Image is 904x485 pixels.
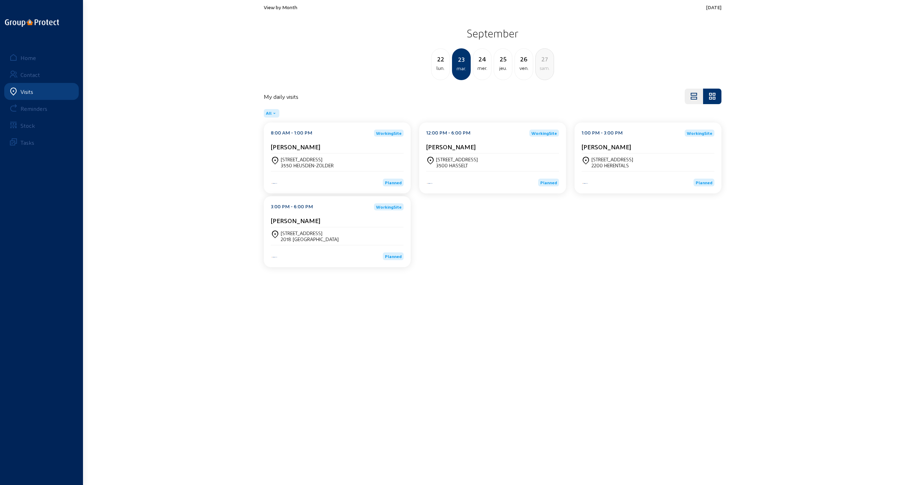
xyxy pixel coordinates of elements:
[453,54,470,64] div: 23
[696,180,712,185] span: Planned
[687,131,712,135] span: WorkingSite
[271,203,313,210] div: 3:00 PM - 6:00 PM
[426,130,470,137] div: 12:00 PM - 6:00 PM
[20,71,40,78] div: Contact
[453,64,470,73] div: mar.
[271,130,312,137] div: 8:00 AM - 1:00 PM
[591,162,633,168] div: 2200 HERENTALS
[4,117,79,134] a: Stock
[432,54,450,64] div: 22
[264,4,297,10] span: View by Month
[271,143,320,150] cam-card-title: [PERSON_NAME]
[271,256,278,258] img: Energy Protect HVAC
[473,64,491,72] div: mer.
[536,54,554,64] div: 27
[281,230,339,236] div: [STREET_ADDRESS]
[494,54,512,64] div: 25
[281,162,334,168] div: 3550 HEUSDEN-ZOLDER
[582,130,623,137] div: 1:00 PM - 3:00 PM
[20,139,34,146] div: Tasks
[494,64,512,72] div: jeu.
[706,4,721,10] span: [DATE]
[436,156,478,162] div: [STREET_ADDRESS]
[473,54,491,64] div: 24
[531,131,557,135] span: WorkingSite
[536,64,554,72] div: sam.
[591,156,633,162] div: [STREET_ADDRESS]
[582,143,631,150] cam-card-title: [PERSON_NAME]
[515,64,533,72] div: ven.
[271,182,278,184] img: Energy Protect HVAC
[436,162,478,168] div: 3500 HASSELT
[264,24,721,42] h2: September
[20,88,33,95] div: Visits
[385,180,402,185] span: Planned
[281,236,339,242] div: 2018 [GEOGRAPHIC_DATA]
[271,217,320,224] cam-card-title: [PERSON_NAME]
[426,182,433,184] img: Energy Protect HVAC
[266,110,272,116] span: All
[4,66,79,83] a: Contact
[432,64,450,72] div: lun.
[20,54,36,61] div: Home
[5,19,59,27] img: logo-oneline.png
[515,54,533,64] div: 26
[385,254,402,259] span: Planned
[4,49,79,66] a: Home
[4,134,79,151] a: Tasks
[20,105,47,112] div: Reminders
[426,143,476,150] cam-card-title: [PERSON_NAME]
[4,83,79,100] a: Visits
[582,182,589,184] img: Energy Protect HVAC
[264,93,298,100] h4: My daily visits
[540,180,557,185] span: Planned
[20,122,35,129] div: Stock
[376,131,402,135] span: WorkingSite
[4,100,79,117] a: Reminders
[376,205,402,209] span: WorkingSite
[281,156,334,162] div: [STREET_ADDRESS]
